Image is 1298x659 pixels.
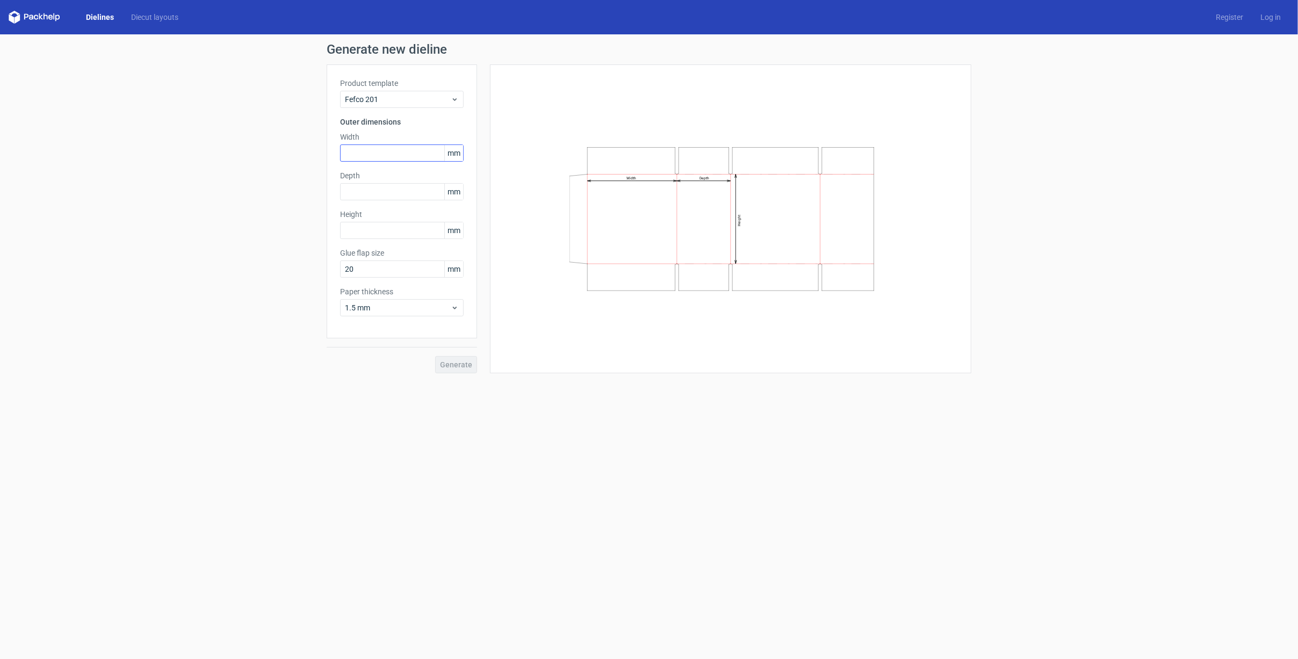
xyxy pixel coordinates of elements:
[737,215,741,227] text: Height
[340,248,464,258] label: Glue flap size
[340,132,464,142] label: Width
[340,286,464,297] label: Paper thickness
[340,170,464,181] label: Depth
[77,12,122,23] a: Dielines
[444,184,463,200] span: mm
[340,209,464,220] label: Height
[340,117,464,127] h3: Outer dimensions
[1207,12,1252,23] a: Register
[327,43,971,56] h1: Generate new dieline
[340,78,464,89] label: Product template
[626,176,636,180] text: Width
[700,176,709,180] text: Depth
[345,302,451,313] span: 1.5 mm
[444,222,463,238] span: mm
[444,145,463,161] span: mm
[1252,12,1289,23] a: Log in
[444,261,463,277] span: mm
[122,12,187,23] a: Diecut layouts
[345,94,451,105] span: Fefco 201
